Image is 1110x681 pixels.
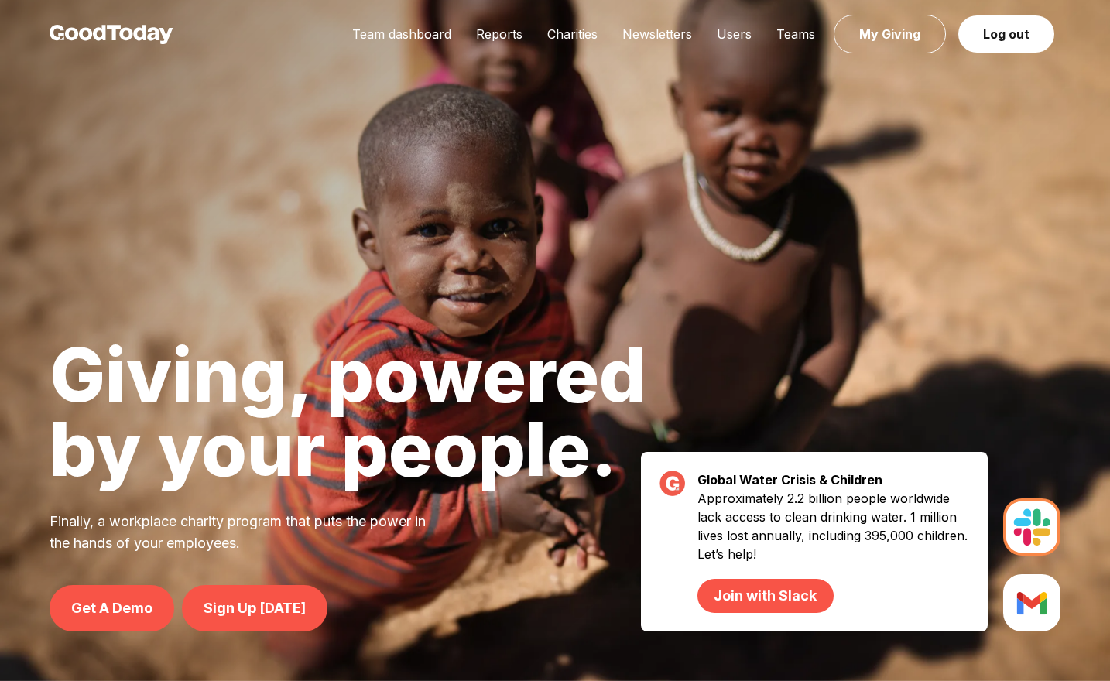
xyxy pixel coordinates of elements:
img: Slack [1003,498,1060,556]
a: Get A Demo [50,585,174,631]
img: GoodToday [50,25,173,44]
p: Approximately 2.2 billion people worldwide lack access to clean drinking water. 1 million lives l... [697,489,969,613]
a: Teams [764,26,827,42]
a: My Giving [834,15,946,53]
a: Team dashboard [340,26,464,42]
a: Charities [535,26,610,42]
a: Join with Slack [697,579,833,613]
p: Finally, a workplace charity program that puts the power in the hands of your employees. [50,511,446,554]
a: Newsletters [610,26,704,42]
a: Sign Up [DATE] [182,585,327,631]
h1: Giving, powered by your people. [50,337,646,486]
img: Slack [1003,574,1060,631]
a: Users [704,26,764,42]
a: Reports [464,26,535,42]
strong: Global Water Crisis & Children [697,472,882,488]
a: Log out [958,15,1054,53]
